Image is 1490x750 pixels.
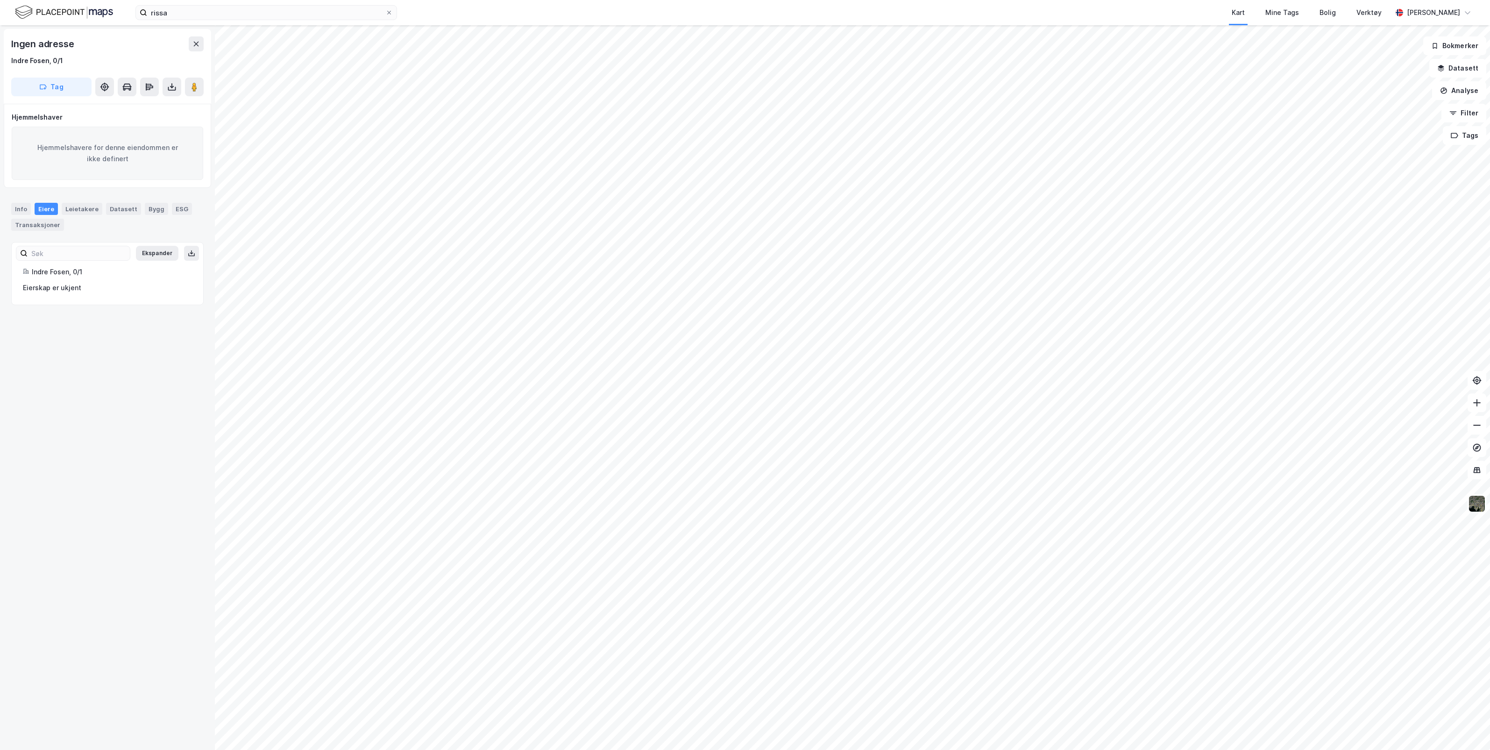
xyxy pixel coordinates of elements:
[11,55,63,66] div: Indre Fosen, 0/1
[106,203,141,215] div: Datasett
[172,203,192,215] div: ESG
[1407,7,1460,18] div: [PERSON_NAME]
[28,246,130,260] input: Søk
[12,127,203,180] div: Hjemmelshavere for denne eiendommen er ikke definert
[12,112,203,123] div: Hjemmelshaver
[11,78,92,96] button: Tag
[1429,59,1486,78] button: Datasett
[11,203,31,215] div: Info
[1265,7,1299,18] div: Mine Tags
[1468,495,1486,513] img: 9k=
[11,219,64,231] div: Transaksjoner
[1423,36,1486,55] button: Bokmerker
[1443,126,1486,145] button: Tags
[62,203,102,215] div: Leietakere
[1232,7,1245,18] div: Kart
[1441,104,1486,122] button: Filter
[35,203,58,215] div: Eiere
[1443,705,1490,750] iframe: Chat Widget
[32,266,192,278] div: Indre Fosen, 0/1
[1320,7,1336,18] div: Bolig
[15,4,113,21] img: logo.f888ab2527a4732fd821a326f86c7f29.svg
[136,246,178,261] button: Ekspander
[1432,81,1486,100] button: Analyse
[1356,7,1382,18] div: Verktøy
[11,36,76,51] div: Ingen adresse
[147,6,385,20] input: Søk på adresse, matrikkel, gårdeiere, leietakere eller personer
[23,282,192,293] div: Eierskap er ukjent
[145,203,168,215] div: Bygg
